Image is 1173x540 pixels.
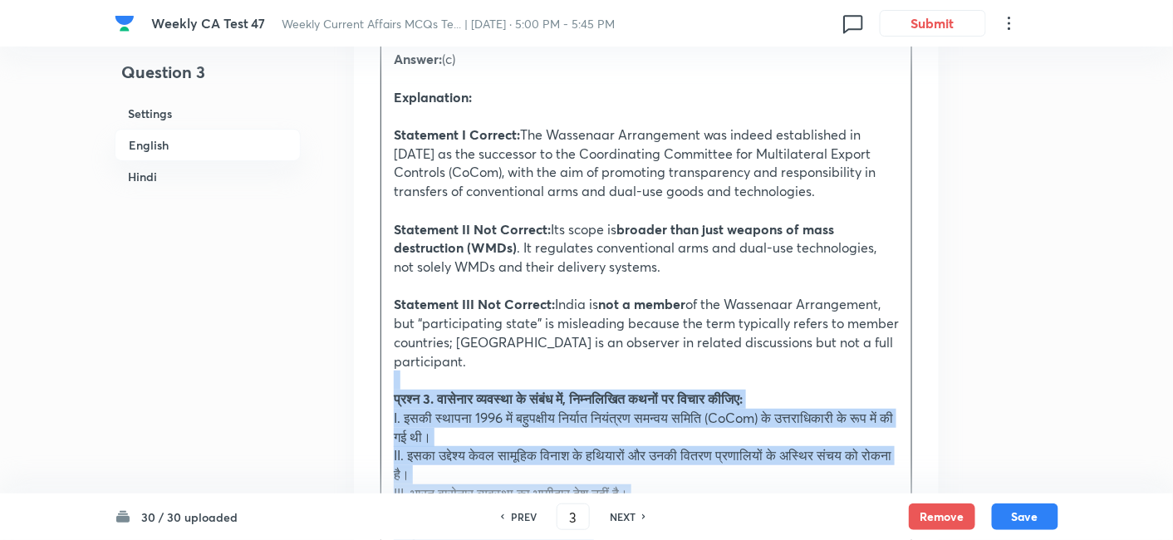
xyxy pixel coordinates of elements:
strong: broader than just weapons of mass destruction (WMDs) [394,220,834,257]
strong: not a member [598,295,685,312]
strong: Statement III Not Correct: [394,295,555,312]
h6: PREV [511,509,537,524]
h6: English [115,129,301,161]
p: India is of the Wassenaar Arrangement, but “participating state” is misleading because the term t... [394,295,899,371]
img: Company Logo [115,13,135,33]
strong: प्रश्न 3. वासेनार व्यवस्था के संबंध में, निम्नलिखित कथनों पर विचार कीजिए: [394,390,743,407]
span: Weekly Current Affairs MCQs Te... | [DATE] · 5:00 PM - 5:45 PM [282,16,616,32]
p: III. भारत वासेनार व्यवस्था का भागीदार देश नहीं है। [394,484,899,503]
h6: NEXT [610,509,636,524]
strong: Statement I Correct: [394,125,520,143]
p: II. इसका उद्देश्य केवल सामूहिक विनाश के हथियारों और उनकी वितरण प्रणालियों के अस्थिर संचय को रोकना... [394,446,899,484]
h6: Settings [115,98,301,129]
p: (c) [394,50,899,69]
strong: Statement II Not Correct: [394,220,551,238]
h6: 30 / 30 uploaded [141,508,238,526]
h6: Hindi [115,161,301,192]
p: I. इसकी स्थापना 1996 में बहुपक्षीय निर्यात नियंत्रण समन्वय समिति (CoCom) के उत्तराधिकारी के रूप म... [394,409,899,446]
button: Save [992,503,1058,530]
button: Submit [880,10,986,37]
span: Weekly CA Test 47 [151,14,266,32]
button: Remove [909,503,975,530]
strong: Answer: [394,50,442,67]
strong: Explanation: [394,88,472,106]
p: Its scope is . It regulates conventional arms and dual-use technologies, not solely WMDs and thei... [394,220,899,277]
h4: Question 3 [115,60,301,98]
a: Company Logo [115,13,138,33]
p: The Wassenaar Arrangement was indeed established in [DATE] as the successor to the Coordinating C... [394,125,899,201]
